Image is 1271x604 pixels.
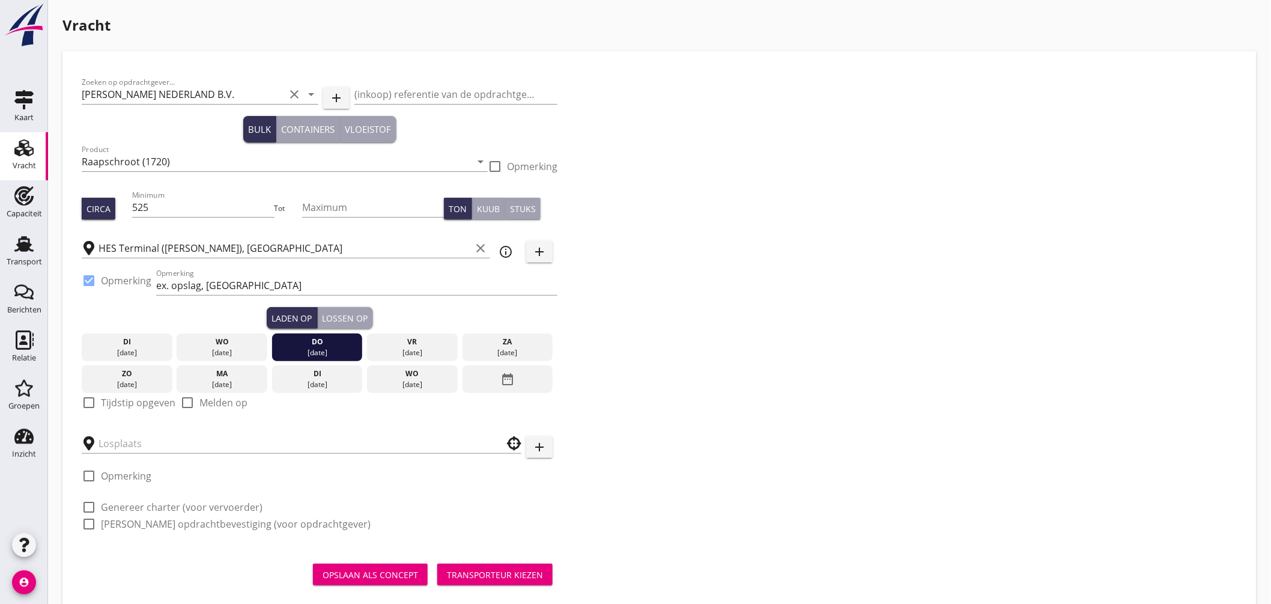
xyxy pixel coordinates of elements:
[329,91,344,105] i: add
[82,152,471,171] input: Product
[318,307,373,329] button: Lossen op
[287,87,302,102] i: clear
[2,3,46,47] img: logo-small.a267ee39.svg
[8,402,40,410] div: Groepen
[85,337,169,347] div: di
[532,440,547,454] i: add
[86,203,111,215] div: Circa
[473,154,488,169] i: arrow_drop_down
[505,198,541,219] button: Stuks
[275,337,360,347] div: do
[85,379,169,390] div: [DATE]
[473,241,488,255] i: clear
[271,312,312,325] div: Laden op
[323,312,368,325] div: Lossen op
[101,518,371,530] label: [PERSON_NAME] opdrachtbevestiging (voor opdrachtgever)
[275,347,360,358] div: [DATE]
[99,239,471,258] input: Laadplaats
[477,203,500,215] div: Kuub
[243,116,276,142] button: Bulk
[323,569,418,581] div: Opslaan als concept
[62,14,1257,36] h1: Vracht
[472,198,505,219] button: Kuub
[341,116,396,142] button: Vloeistof
[275,379,360,390] div: [DATE]
[7,258,42,266] div: Transport
[101,397,175,409] label: Tijdstip opgeven
[370,337,455,347] div: vr
[370,379,455,390] div: [DATE]
[180,347,264,358] div: [DATE]
[85,347,169,358] div: [DATE]
[275,368,360,379] div: di
[14,114,34,121] div: Kaart
[370,368,455,379] div: wo
[180,379,264,390] div: [DATE]
[267,307,318,329] button: Laden op
[99,434,488,453] input: Losplaats
[180,337,264,347] div: wo
[444,198,472,219] button: Ton
[85,368,169,379] div: zo
[466,347,550,358] div: [DATE]
[248,123,271,136] div: Bulk
[276,116,341,142] button: Containers
[101,501,262,513] label: Genereer charter (voor vervoerder)
[510,203,536,215] div: Stuks
[132,198,274,217] input: Minimum
[82,85,285,104] input: Zoeken op opdrachtgever...
[532,245,547,259] i: add
[437,564,553,585] button: Transporteur kiezen
[101,275,151,287] label: Opmerking
[199,397,247,409] label: Melden op
[345,123,392,136] div: Vloeistof
[507,160,557,172] label: Opmerking
[13,162,36,169] div: Vracht
[500,368,515,390] i: date_range
[156,276,557,295] input: Opmerking
[302,198,444,217] input: Maximum
[12,354,36,362] div: Relatie
[275,203,302,214] div: Tot
[12,450,36,458] div: Inzicht
[12,570,36,594] i: account_circle
[180,368,264,379] div: ma
[304,87,318,102] i: arrow_drop_down
[101,470,151,482] label: Opmerking
[281,123,335,136] div: Containers
[7,306,41,314] div: Berichten
[370,347,455,358] div: [DATE]
[354,85,557,104] input: (inkoop) referentie van de opdrachtgever
[449,203,467,215] div: Ton
[313,564,428,585] button: Opslaan als concept
[82,198,115,219] button: Circa
[447,569,543,581] div: Transporteur kiezen
[499,245,513,259] i: info_outline
[466,337,550,347] div: za
[7,210,42,218] div: Capaciteit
